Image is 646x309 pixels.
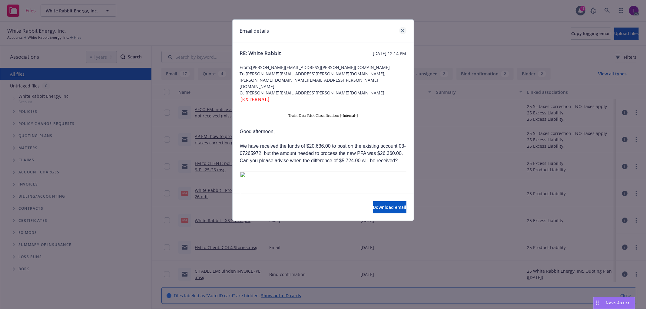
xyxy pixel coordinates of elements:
[240,143,406,163] span: We have received the funds of $20,636.00 to post on the existing account 03-07265972, but the amo...
[373,50,406,57] span: [DATE] 12:14 PM
[240,129,275,134] span: Good afternoon,
[606,300,630,305] span: Nova Assist
[242,113,404,119] p: Truist Data Risk Classification: [-Internal-]
[373,204,406,210] span: Download email
[240,71,406,90] span: To: [PERSON_NAME][EMAIL_ADDRESS][PERSON_NAME][DOMAIN_NAME], [PERSON_NAME][DOMAIN_NAME][EMAIL_ADDR...
[240,64,406,71] span: From: [PERSON_NAME][EMAIL_ADDRESS][PERSON_NAME][DOMAIN_NAME]
[240,27,269,35] h1: Email details
[240,172,406,272] img: image001.png@01DBF59A.E4C33A50
[240,96,406,103] div: [EXTERNAL]
[399,27,406,34] a: close
[593,297,635,309] button: Nova Assist
[594,297,601,309] div: Drag to move
[240,50,281,57] span: RE: White Rabbit
[373,201,406,213] button: Download email
[240,90,406,96] span: Cc: [PERSON_NAME][EMAIL_ADDRESS][PERSON_NAME][DOMAIN_NAME]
